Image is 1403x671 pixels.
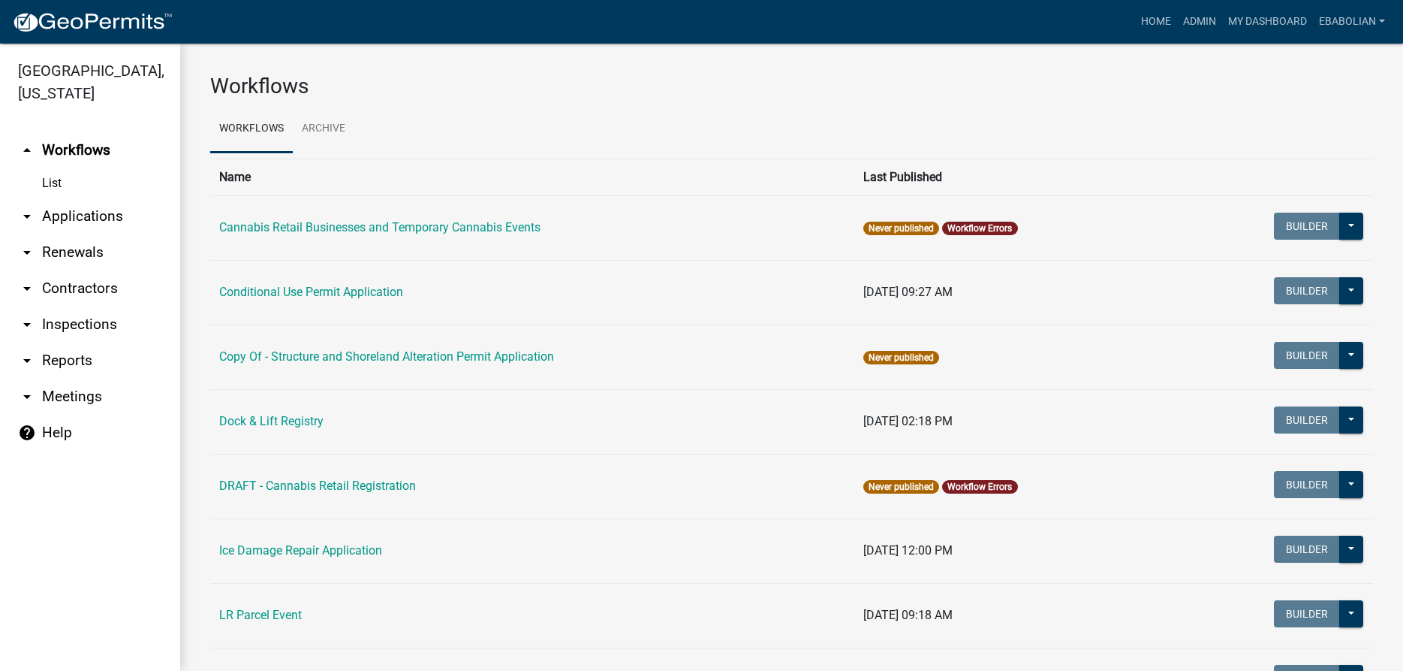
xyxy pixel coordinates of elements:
span: Never published [863,351,939,364]
a: My Dashboard [1222,8,1313,36]
a: Workflows [210,105,293,153]
i: arrow_drop_down [18,243,36,261]
i: arrow_drop_down [18,280,36,298]
a: LR Parcel Event [219,608,302,622]
button: Builder [1274,536,1340,563]
a: Workflow Errors [947,482,1012,492]
a: Dock & Lift Registry [219,414,324,428]
a: Home [1135,8,1177,36]
a: DRAFT - Cannabis Retail Registration [219,479,416,493]
button: Builder [1274,277,1340,304]
span: Never published [863,480,939,494]
a: Admin [1177,8,1222,36]
button: Builder [1274,342,1340,369]
a: Conditional Use Permit Application [219,285,403,299]
th: Last Published [854,159,1182,195]
span: [DATE] 09:27 AM [863,285,953,299]
span: [DATE] 02:18 PM [863,414,953,428]
a: Cannabis Retail Businesses and Temporary Cannabis Events [219,220,540,234]
button: Builder [1274,471,1340,498]
button: Builder [1274,407,1340,434]
a: ebabolian [1313,8,1391,36]
span: [DATE] 09:18 AM [863,608,953,622]
i: arrow_drop_down [18,352,36,370]
i: arrow_drop_down [18,207,36,225]
a: Copy Of - Structure and Shoreland Alteration Permit Application [219,349,554,364]
a: Workflow Errors [947,223,1012,234]
i: arrow_drop_up [18,141,36,159]
i: help [18,424,36,442]
button: Builder [1274,213,1340,240]
button: Builder [1274,600,1340,627]
i: arrow_drop_down [18,316,36,334]
a: Ice Damage Repair Application [219,543,382,558]
span: [DATE] 12:00 PM [863,543,953,558]
a: Archive [293,105,354,153]
span: Never published [863,222,939,235]
th: Name [210,159,854,195]
h3: Workflows [210,74,1373,99]
i: arrow_drop_down [18,388,36,406]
